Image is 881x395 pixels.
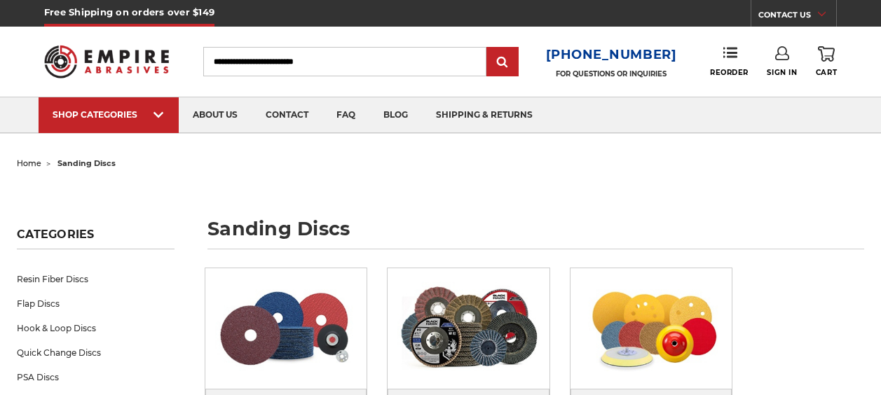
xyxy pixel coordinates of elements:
[546,69,677,78] p: FOR QUESTIONS OR INQUIRIES
[422,97,547,133] a: shipping & returns
[17,228,175,249] h5: Categories
[489,48,517,76] input: Submit
[57,158,116,168] span: sanding discs
[710,68,749,77] span: Reorder
[758,7,836,27] a: CONTACT US
[179,97,252,133] a: about us
[17,340,175,365] a: Quick Change Discs
[322,97,369,133] a: faq
[17,316,175,340] a: Hook & Loop Discs
[44,37,169,86] img: Empire Abrasives
[816,68,837,77] span: Cart
[252,97,322,133] a: contact
[17,365,175,389] a: PSA Discs
[710,46,749,76] a: Reorder
[571,272,732,384] img: Hook & Loop Discs
[17,158,41,168] a: home
[546,45,677,65] a: [PHONE_NUMBER]
[17,267,175,291] a: Resin Fiber Discs
[767,68,797,77] span: Sign In
[369,97,422,133] a: blog
[53,109,165,120] div: SHOP CATEGORIES
[17,291,175,316] a: Flap Discs
[816,46,837,77] a: Cart
[205,272,367,384] img: Resin Fiber Discs
[388,272,549,384] img: Flap Discs
[207,219,864,249] h1: sanding discs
